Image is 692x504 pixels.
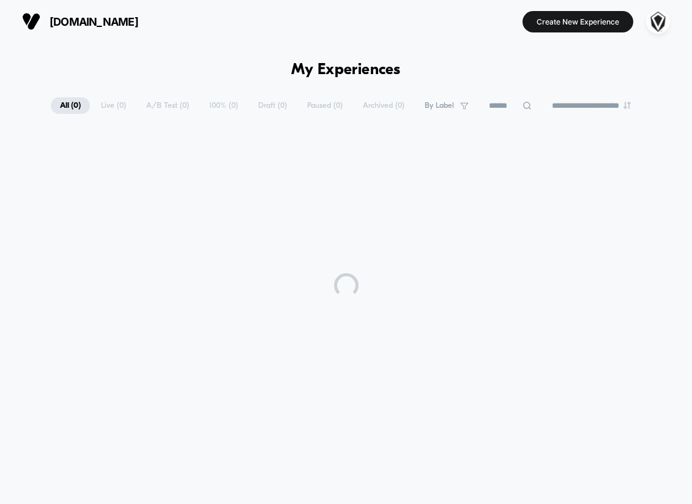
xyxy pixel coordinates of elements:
h1: My Experiences [291,61,401,79]
button: [DOMAIN_NAME] [18,12,142,31]
span: By Label [425,101,454,110]
span: [DOMAIN_NAME] [50,15,138,28]
button: ppic [642,9,674,34]
button: Create New Experience [523,11,633,32]
img: ppic [646,10,670,34]
span: All ( 0 ) [51,97,90,114]
img: end [623,102,631,109]
img: Visually logo [22,12,40,31]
